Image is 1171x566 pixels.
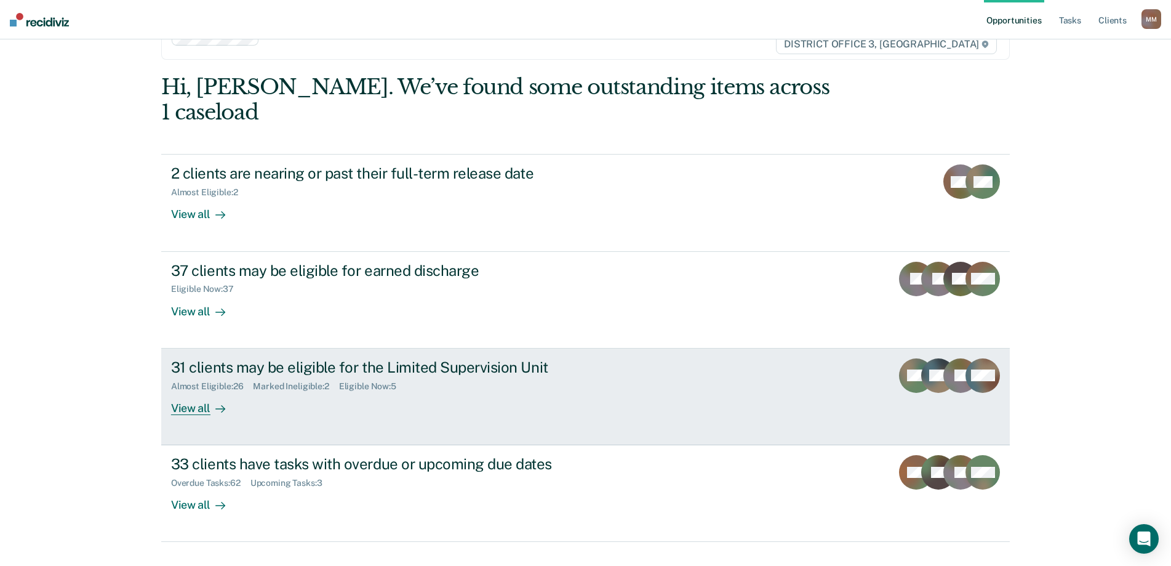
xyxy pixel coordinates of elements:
div: Almost Eligible : 26 [171,381,254,392]
div: View all [171,488,240,512]
div: View all [171,198,240,222]
span: DISTRICT OFFICE 3, [GEOGRAPHIC_DATA] [776,34,997,54]
button: MM [1141,9,1161,29]
div: Upcoming Tasks : 3 [250,478,332,488]
div: Eligible Now : 5 [339,381,406,392]
div: 31 clients may be eligible for the Limited Supervision Unit [171,358,603,376]
div: Hi, [PERSON_NAME]. We’ve found some outstanding items across 1 caseload [161,75,840,125]
div: 2 clients are nearing or past their full-term release date [171,164,603,182]
div: View all [171,294,240,318]
div: Eligible Now : 37 [171,284,244,294]
a: 33 clients have tasks with overdue or upcoming due datesOverdue Tasks:62Upcoming Tasks:3View all [161,445,1010,542]
div: Marked Ineligible : 2 [253,381,338,392]
div: Overdue Tasks : 62 [171,478,250,488]
div: Almost Eligible : 2 [171,187,248,198]
img: Recidiviz [10,13,69,26]
div: 33 clients have tasks with overdue or upcoming due dates [171,455,603,473]
a: 2 clients are nearing or past their full-term release dateAlmost Eligible:2View all [161,154,1010,251]
a: 37 clients may be eligible for earned dischargeEligible Now:37View all [161,252,1010,349]
div: M M [1141,9,1161,29]
div: View all [171,391,240,415]
a: 31 clients may be eligible for the Limited Supervision UnitAlmost Eligible:26Marked Ineligible:2E... [161,349,1010,445]
div: 37 clients may be eligible for earned discharge [171,262,603,280]
div: Open Intercom Messenger [1129,524,1159,554]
